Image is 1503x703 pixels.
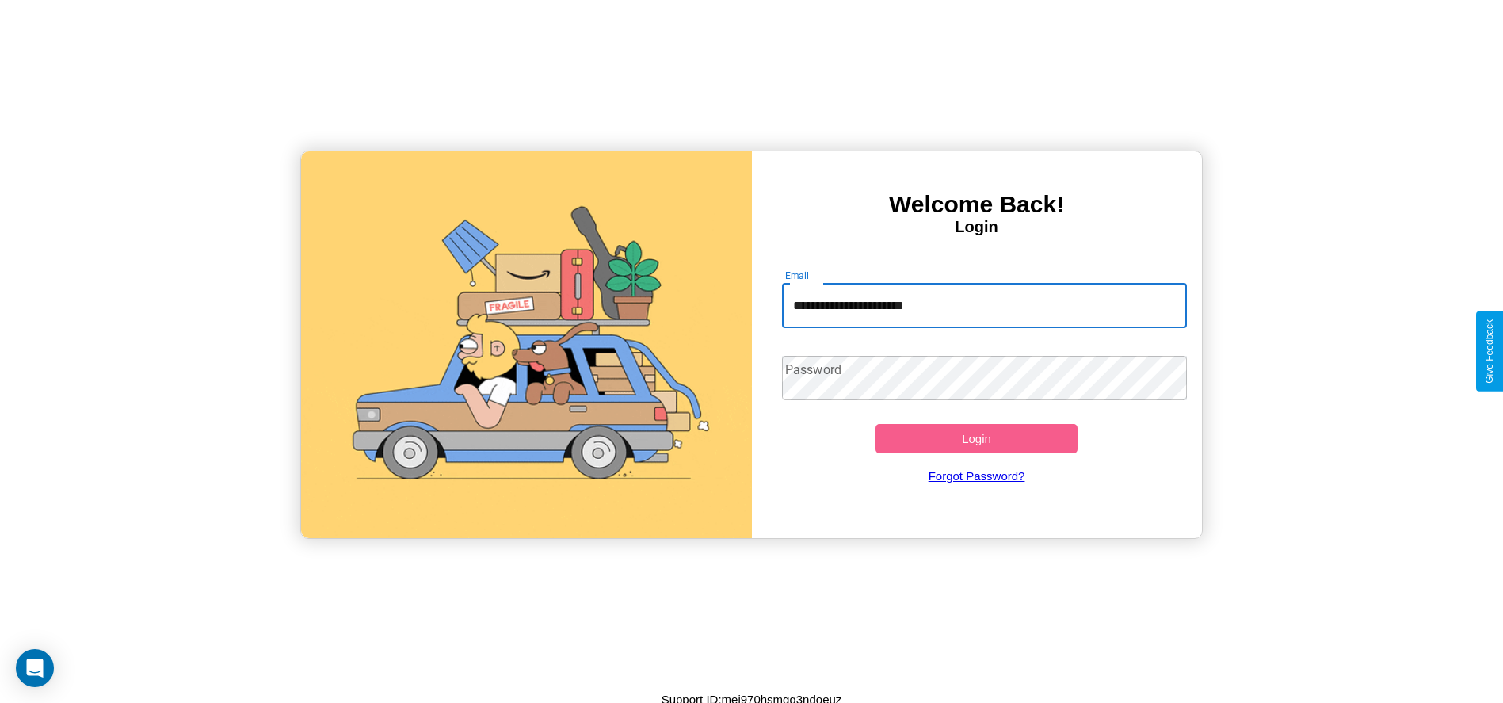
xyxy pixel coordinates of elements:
[875,424,1078,453] button: Login
[785,269,810,282] label: Email
[301,151,751,538] img: gif
[774,453,1179,499] a: Forgot Password?
[16,649,54,687] div: Open Intercom Messenger
[752,218,1202,236] h4: Login
[1484,319,1495,384] div: Give Feedback
[752,191,1202,218] h3: Welcome Back!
